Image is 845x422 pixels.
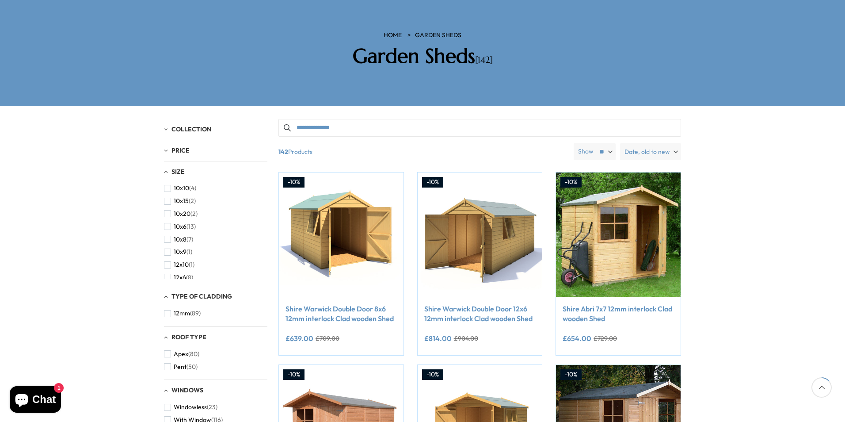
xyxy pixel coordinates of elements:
[189,197,196,205] span: (2)
[174,248,187,256] span: 10x9
[454,335,478,341] del: £904.00
[174,350,188,358] span: Apex
[171,168,185,176] span: Size
[187,236,193,243] span: (7)
[285,335,313,342] ins: £639.00
[174,274,186,281] span: 12x6
[174,210,190,218] span: 10x20
[174,236,187,243] span: 10x8
[624,143,670,160] span: Date, old to new
[164,246,192,258] button: 10x9
[164,271,193,284] button: 12x6
[415,31,461,40] a: Garden Sheds
[424,335,452,342] ins: £814.00
[174,403,207,411] span: Windowless
[278,143,288,160] b: 142
[556,173,681,297] img: Shire Abri 7x7 12mm interlock Clad wooden Shed - Best Shed
[171,125,211,133] span: Collection
[164,182,196,195] button: 10x10
[174,363,187,371] span: Pent
[297,44,548,68] h2: Garden Sheds
[560,177,582,188] div: -10%
[422,369,443,380] div: -10%
[418,173,542,297] img: Shire Warwick Double Door 12x6 12mm interlock Clad wooden Shed - Best Shed
[171,292,232,300] span: Type of Cladding
[190,210,198,218] span: (2)
[316,335,339,341] del: £709.00
[422,177,443,188] div: -10%
[164,401,217,414] button: Windowless
[164,233,193,246] button: 10x8
[594,335,617,341] del: £729.00
[171,333,206,341] span: Roof Type
[620,143,681,160] label: Date, old to new
[207,403,217,411] span: (23)
[563,335,591,342] ins: £654.00
[164,348,199,361] button: Apex
[187,363,198,371] span: (50)
[475,54,493,65] span: [142]
[171,386,203,394] span: Windows
[384,31,402,40] a: HOME
[164,220,196,233] button: 10x6
[189,261,194,269] span: (1)
[164,195,196,207] button: 10x15
[174,223,187,230] span: 10x6
[187,223,196,230] span: (13)
[7,386,64,415] inbox-online-store-chat: Shopify online store chat
[283,369,305,380] div: -10%
[275,143,570,160] span: Products
[189,184,196,192] span: (4)
[164,307,201,320] button: 12mm
[188,350,199,358] span: (80)
[164,207,198,220] button: 10x20
[283,177,305,188] div: -10%
[186,274,193,281] span: (8)
[171,146,190,154] span: Price
[174,310,190,317] span: 12mm
[424,304,536,324] a: Shire Warwick Double Door 12x6 12mm interlock Clad wooden Shed
[190,310,201,317] span: (89)
[278,119,681,137] input: Search products
[285,304,397,324] a: Shire Warwick Double Door 8x6 12mm interlock Clad wooden Shed
[164,258,194,271] button: 12x10
[174,197,189,205] span: 10x15
[560,369,582,380] div: -10%
[563,304,674,324] a: Shire Abri 7x7 12mm interlock Clad wooden Shed
[174,184,189,192] span: 10x10
[187,248,192,256] span: (1)
[164,361,198,373] button: Pent
[578,147,594,156] label: Show
[174,261,189,269] span: 12x10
